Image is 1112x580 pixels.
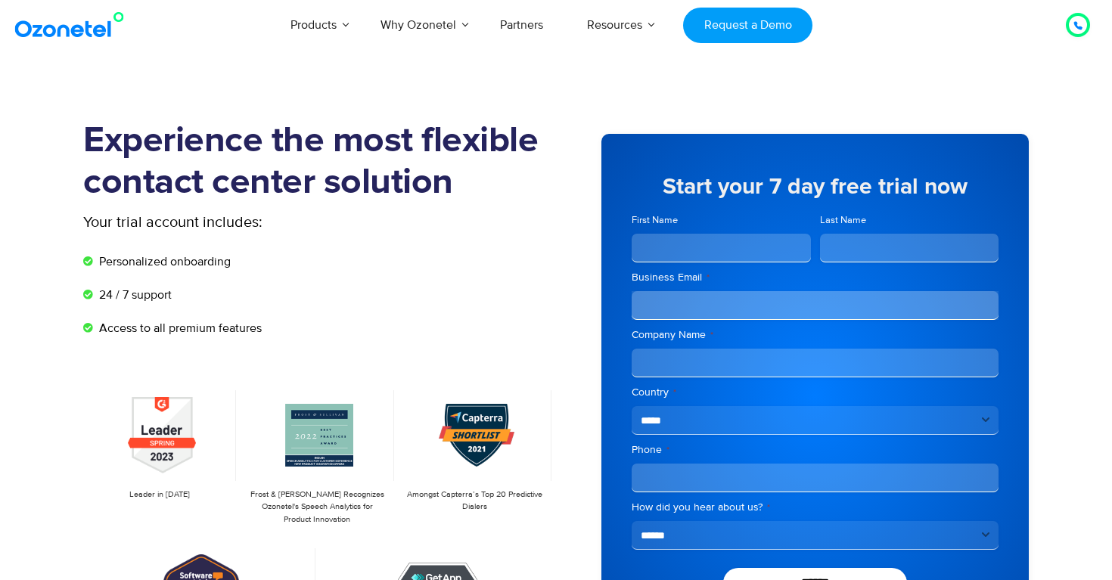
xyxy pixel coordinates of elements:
[83,120,556,203] h1: Experience the most flexible contact center solution
[95,319,262,337] span: Access to all premium features
[632,385,999,400] label: Country
[91,489,228,501] p: Leader in [DATE]
[820,213,999,228] label: Last Name
[632,213,811,228] label: First Name
[95,253,231,271] span: Personalized onboarding
[632,270,999,285] label: Business Email
[95,286,172,304] span: 24 / 7 support
[632,175,999,198] h5: Start your 7 day free trial now
[406,489,544,513] p: Amongst Capterra’s Top 20 Predictive Dialers
[632,500,999,515] label: How did you hear about us?
[632,442,999,457] label: Phone
[248,489,386,526] p: Frost & [PERSON_NAME] Recognizes Ozonetel's Speech Analytics for Product Innovation
[683,8,812,43] a: Request a Demo
[83,211,443,234] p: Your trial account includes:
[632,327,999,343] label: Company Name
